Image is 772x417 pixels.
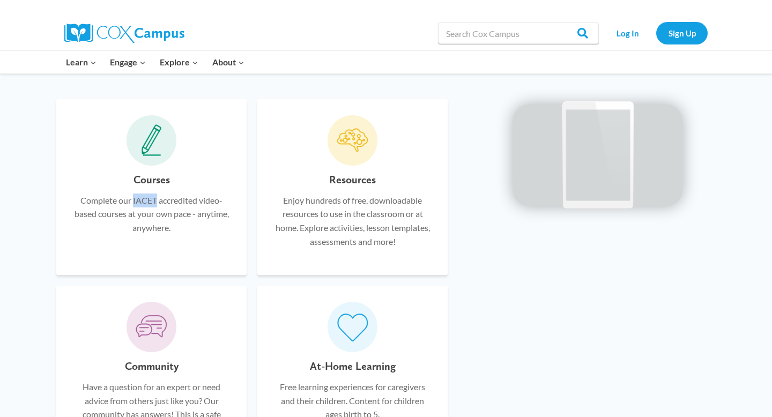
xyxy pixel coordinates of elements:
p: Enjoy hundreds of free, downloadable resources to use in the classroom or at home. Explore activi... [273,193,432,248]
nav: Secondary Navigation [604,22,708,44]
button: Child menu of Engage [103,51,153,73]
h6: Resources [329,171,376,188]
h6: Community [125,358,179,375]
button: Child menu of Explore [153,51,205,73]
a: Sign Up [656,22,708,44]
nav: Primary Navigation [59,51,251,73]
p: Complete our IACET accredited video-based courses at your own pace - anytime, anywhere. [72,193,231,235]
h6: At-Home Learning [310,358,396,375]
img: Cox Campus [64,24,184,43]
h6: Courses [133,171,170,188]
button: Child menu of Learn [59,51,103,73]
input: Search Cox Campus [438,23,599,44]
button: Child menu of About [205,51,251,73]
a: Log In [604,22,651,44]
